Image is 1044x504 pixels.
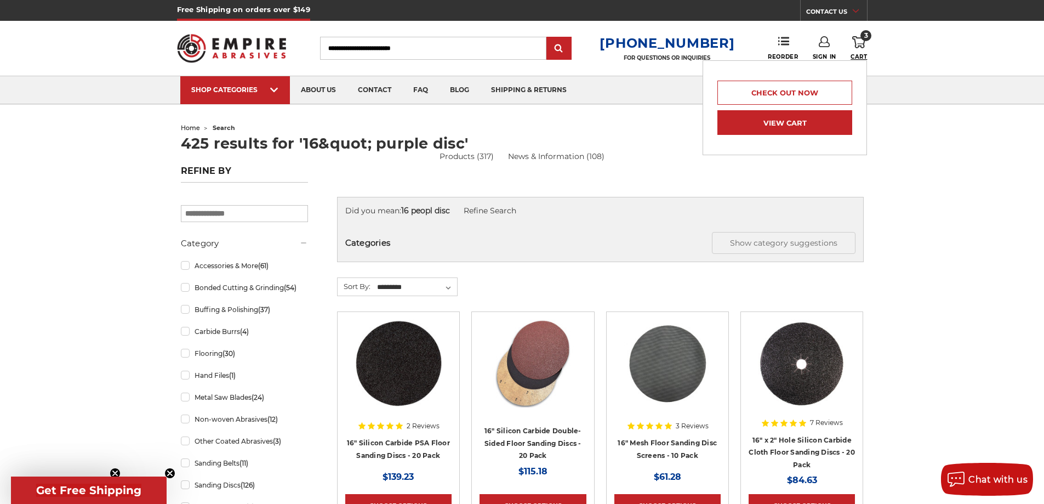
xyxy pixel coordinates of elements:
[813,53,836,60] span: Sign In
[181,124,200,132] a: home
[375,279,457,296] select: Sort By:
[191,86,279,94] div: SHOP CATEGORIES
[290,76,347,104] a: about us
[181,432,308,451] a: Other Coated Abrasives
[440,151,494,161] a: Products (317)
[407,423,440,429] span: 2 Reviews
[518,466,547,477] span: $115.18
[749,436,855,469] a: 16" x 2" Hole Silicon Carbide Cloth Floor Sanding Discs - 20 Pack
[347,439,450,460] a: 16" Silicon Carbide PSA Floor Sanding Discs - 20 Pack
[213,124,235,132] span: search
[402,76,439,104] a: faq
[614,320,721,426] a: 16" Floor Sanding Mesh Screen
[345,205,855,217] div: Did you mean:
[768,36,798,60] a: Reorder
[806,5,867,21] a: CONTACT US
[252,393,264,401] span: (24)
[851,36,867,60] a: 3 Cart
[181,322,308,341] a: Carbide Burrs
[181,475,308,495] a: Sanding Discs
[484,427,581,460] a: 16" Silicon Carbide Double-Sided Floor Sanding Discs - 20 Pack
[241,481,255,489] span: (126)
[600,35,734,51] a: [PHONE_NUMBER]
[768,53,798,60] span: Reorder
[347,76,402,104] a: contact
[181,388,308,407] a: Metal Saw Blades
[181,454,308,473] a: Sanding Belts
[164,468,175,479] button: Close teaser
[787,475,817,485] span: $84.63
[480,320,586,426] a: Silicon Carbide 16" Double-Sided Floor Sanding Discs
[181,166,308,183] h5: Refine by
[181,300,308,319] a: Buffing & Polishing
[355,320,442,407] img: Silicon Carbide 16" PSA Floor Sanding Disc
[464,206,516,216] a: Refine Search
[338,278,370,295] label: Sort By:
[508,151,604,162] a: News & Information (108)
[345,320,452,426] a: Silicon Carbide 16" PSA Floor Sanding Disc
[851,53,867,60] span: Cart
[758,320,846,407] img: Silicon Carbide 16" x 2" Cloth Floor Sanding Discs
[284,284,296,292] span: (54)
[749,320,855,426] a: Silicon Carbide 16" x 2" Cloth Floor Sanding Discs
[239,459,248,467] span: (11)
[401,206,450,216] strong: 16 peopl disc
[11,477,167,504] div: Get Free ShippingClose teaser
[36,484,141,497] span: Get Free Shipping
[717,110,852,135] a: View Cart
[860,30,871,41] span: 3
[712,232,855,254] button: Show category suggestions
[654,472,681,482] span: $61.28
[181,256,308,275] a: Accessories & More
[229,371,236,380] span: (1)
[480,76,578,104] a: shipping & returns
[223,349,235,358] span: (30)
[181,410,308,429] a: Non-woven Abrasives
[345,232,855,254] h5: Categories
[968,474,1028,485] span: Chat with us
[941,463,1033,496] button: Chat with us
[181,344,308,363] a: Flooring
[273,437,281,445] span: (3)
[548,38,570,60] input: Submit
[258,262,269,270] span: (61)
[181,136,864,151] h1: 425 results for '16&quot; purple disc'
[267,415,278,423] span: (12)
[489,320,577,407] img: Silicon Carbide 16" Double-Sided Floor Sanding Discs
[240,327,249,336] span: (4)
[181,278,308,297] a: Bonded Cutting & Grinding
[181,366,308,385] a: Hand Files
[383,472,414,482] span: $139.23
[624,320,711,407] img: 16" Floor Sanding Mesh Screen
[439,76,480,104] a: blog
[717,81,852,105] a: Check out now
[618,439,717,460] a: 16" Mesh Floor Sanding Disc Screens - 10 Pack
[258,305,270,314] span: (37)
[181,237,308,250] h5: Category
[676,423,709,429] span: 3 Reviews
[177,27,287,70] img: Empire Abrasives
[110,468,121,479] button: Close teaser
[600,54,734,61] p: FOR QUESTIONS OR INQUIRIES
